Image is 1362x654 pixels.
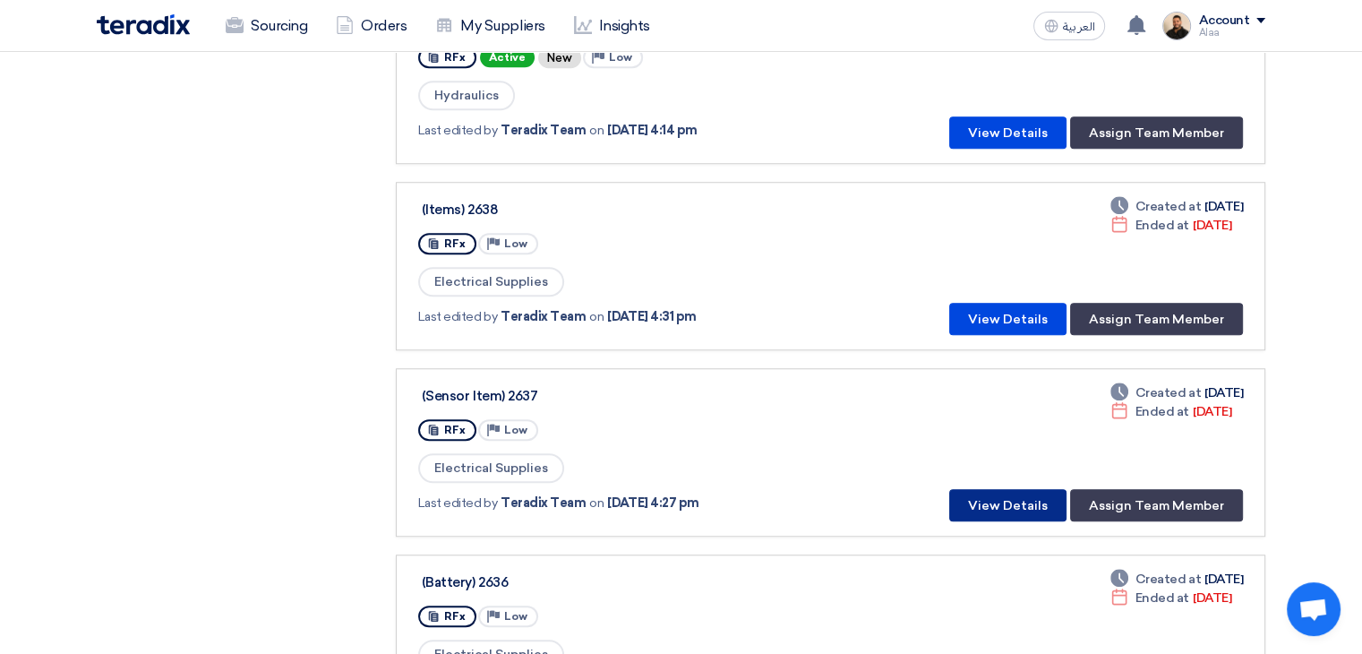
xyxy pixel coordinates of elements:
[609,51,632,64] span: Low
[538,47,581,68] div: New
[501,494,586,512] span: Teradix Team
[1198,28,1265,38] div: Alaa
[1135,402,1189,421] span: Ended at
[1033,12,1105,40] button: العربية
[421,6,559,46] a: My Suppliers
[504,424,527,436] span: Low
[1110,589,1231,607] div: [DATE]
[418,81,515,110] span: Hydraulics
[418,121,497,140] span: Last edited by
[607,121,697,140] span: [DATE] 4:14 pm
[1135,589,1189,607] span: Ended at
[418,494,497,512] span: Last edited by
[501,121,586,140] span: Teradix Team
[589,307,604,326] span: on
[504,237,527,250] span: Low
[321,6,421,46] a: Orders
[607,494,698,512] span: [DATE] 4:27 pm
[1287,582,1341,636] div: Open chat
[418,267,564,297] span: Electrical Supplies
[949,489,1066,521] button: View Details
[589,494,604,512] span: on
[418,307,497,326] span: Last edited by
[501,307,586,326] span: Teradix Team
[504,610,527,623] span: Low
[1110,216,1231,235] div: [DATE]
[444,610,466,623] span: RFx
[211,6,321,46] a: Sourcing
[1070,116,1243,149] button: Assign Team Member
[607,307,696,326] span: [DATE] 4:31 pm
[97,14,190,35] img: Teradix logo
[1070,489,1243,521] button: Assign Team Member
[480,47,535,67] span: Active
[418,453,564,483] span: Electrical Supplies
[1135,216,1189,235] span: Ended at
[1110,402,1231,421] div: [DATE]
[444,237,466,250] span: RFx
[444,51,466,64] span: RFx
[1135,570,1201,589] span: Created at
[1110,197,1243,216] div: [DATE]
[1110,570,1243,589] div: [DATE]
[1198,13,1249,29] div: Account
[949,303,1066,335] button: View Details
[949,116,1066,149] button: View Details
[1135,197,1201,216] span: Created at
[1135,383,1201,402] span: Created at
[444,424,466,436] span: RFx
[1162,12,1191,40] img: MAA_1717931611039.JPG
[422,574,869,590] div: 2636 (Battery)
[589,121,604,140] span: on
[1070,303,1243,335] button: Assign Team Member
[1062,21,1094,33] span: العربية
[560,6,664,46] a: Insights
[1110,383,1243,402] div: [DATE]
[422,202,869,218] div: 2638 (Items)
[422,388,869,404] div: 2637 (Sensor Item)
